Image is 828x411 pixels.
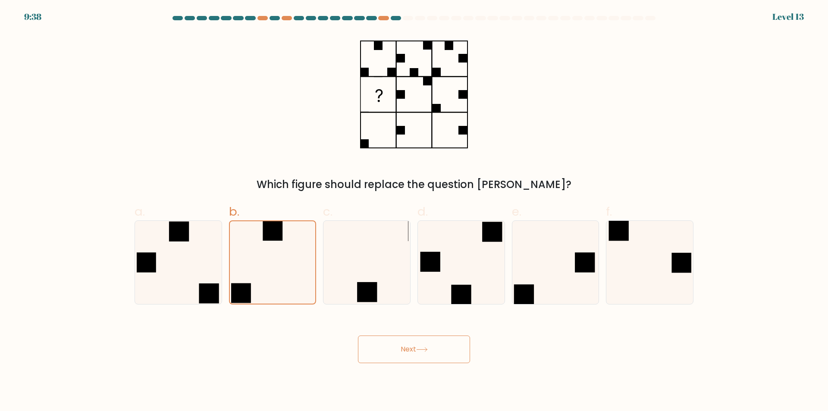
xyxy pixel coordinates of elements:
[135,203,145,220] span: a.
[358,336,470,363] button: Next
[606,203,612,220] span: f.
[229,203,239,220] span: b.
[417,203,428,220] span: d.
[140,177,688,192] div: Which figure should replace the question [PERSON_NAME]?
[24,10,41,23] div: 9:38
[323,203,332,220] span: c.
[512,203,521,220] span: e.
[772,10,804,23] div: Level 13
